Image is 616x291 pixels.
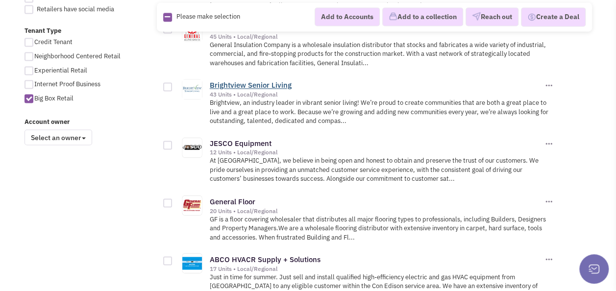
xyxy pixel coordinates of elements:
p: GF is a floor covering wholesaler that distributes all major flooring types to professionals, inc... [210,215,554,242]
a: Brightview Senior Living [210,80,292,90]
img: Deal-Dollar.png [527,12,536,23]
div: 20 Units • Local/Regional [210,207,543,215]
span: Internet Proof Business [34,80,100,88]
button: Add to Accounts [315,7,380,26]
p: At [GEOGRAPHIC_DATA], we believe in being open and honest to obtain and preserve the trust of our... [210,156,554,184]
p: Brightview, an industry leader in vibrant senior living! We’re proud to create communities that a... [210,98,554,126]
span: Credit Tenant [34,38,73,46]
p: General Insulation Company is a wholesale insulation distributor that stocks and fabricates a wid... [210,41,554,68]
label: Account owner [25,118,157,127]
div: 45 Units • Local/Regional [210,33,543,41]
div: 43 Units • Local/Regional [210,91,543,98]
img: Rectangle.png [163,13,172,22]
span: Big Box Retail [34,94,74,102]
span: Retailers have social media [37,5,114,13]
button: Add to a collection [382,8,463,26]
span: Experiential Retail [34,66,87,74]
button: Reach out [466,8,518,26]
a: General Floor [210,196,255,206]
img: VectorPaper_Plane.png [472,12,481,21]
span: Neighborhood Centered Retail [34,52,121,60]
img: icon-collection-lavender.png [389,12,397,21]
div: 17 Units • Local/Regional [210,265,543,272]
span: Please make selection [176,12,240,21]
a: ABCO HVACR Supply + Solutions [210,254,320,264]
label: Tenant Type [25,26,157,36]
div: 12 Units • Local/Regional [210,148,543,156]
a: JESCO Equipment [210,139,271,148]
span: Select an owner [25,129,92,145]
button: Create a Deal [521,7,586,27]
